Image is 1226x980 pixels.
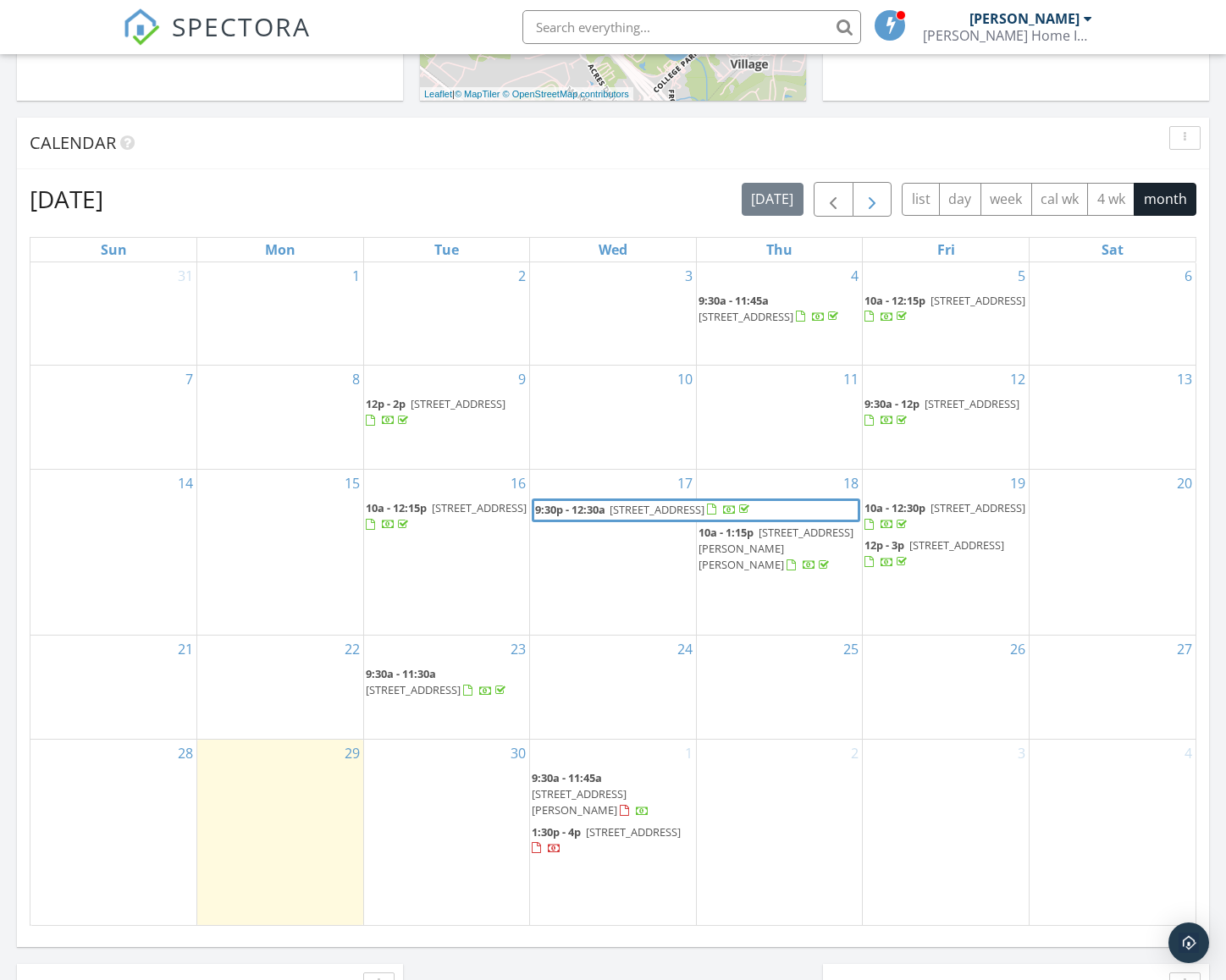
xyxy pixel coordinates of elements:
a: Go to September 19, 2025 [1007,470,1029,497]
a: Go to September 6, 2025 [1181,262,1196,289]
td: Go to September 7, 2025 [30,366,197,470]
td: Go to September 4, 2025 [696,262,863,366]
td: Go to September 9, 2025 [363,366,530,470]
a: Go to September 9, 2025 [515,366,529,393]
a: 9:30a - 11:45a [STREET_ADDRESS][PERSON_NAME] [532,770,649,818]
button: week [980,183,1032,216]
a: SPECTORA [123,23,311,58]
td: Go to October 1, 2025 [530,740,697,925]
td: Go to September 29, 2025 [197,740,364,925]
td: Go to September 12, 2025 [863,366,1030,470]
button: list [902,183,940,216]
a: Go to September 8, 2025 [349,366,363,393]
a: Monday [262,238,299,262]
a: Leaflet [424,89,452,99]
a: 9:30a - 11:45a [STREET_ADDRESS] [699,291,861,328]
td: Go to September 30, 2025 [363,740,530,925]
a: 10a - 12:15p [STREET_ADDRESS] [366,498,528,535]
button: 4 wk [1087,183,1135,216]
a: 9:30a - 11:30a [STREET_ADDRESS] [366,664,528,701]
td: Go to October 2, 2025 [696,740,863,925]
a: Go to September 3, 2025 [682,262,696,289]
a: Go to September 27, 2025 [1174,636,1196,663]
td: Go to September 6, 2025 [1029,262,1196,366]
div: | [420,87,633,102]
span: [STREET_ADDRESS] [411,396,505,411]
span: [STREET_ADDRESS] [699,309,793,324]
span: [STREET_ADDRESS] [610,502,704,517]
a: 12p - 3p [STREET_ADDRESS] [864,537,1004,569]
button: cal wk [1031,183,1089,216]
a: Go to September 21, 2025 [174,636,196,663]
a: © OpenStreetMap contributors [503,89,629,99]
a: Go to September 30, 2025 [507,740,529,767]
td: Go to September 26, 2025 [863,636,1030,740]
a: Go to October 4, 2025 [1181,740,1196,767]
a: 12p - 2p [STREET_ADDRESS] [366,396,505,427]
button: day [939,183,981,216]
span: [STREET_ADDRESS] [931,500,1025,515]
a: 9:30p - 12:30a [STREET_ADDRESS] [532,498,860,522]
span: 12p - 2p [366,396,406,411]
td: Go to September 20, 2025 [1029,469,1196,635]
a: © MapTiler [455,89,500,99]
div: Greene Home Inspections LLC [923,27,1092,44]
a: 9:30a - 12p [STREET_ADDRESS] [864,394,1027,431]
span: [STREET_ADDRESS][PERSON_NAME][PERSON_NAME] [699,525,853,572]
td: Go to September 5, 2025 [863,262,1030,366]
a: Go to September 28, 2025 [174,740,196,767]
a: Go to September 4, 2025 [848,262,862,289]
a: Wednesday [595,238,631,262]
span: 10a - 12:15p [366,500,427,515]
td: Go to September 22, 2025 [197,636,364,740]
td: Go to October 3, 2025 [863,740,1030,925]
td: Go to September 2, 2025 [363,262,530,366]
button: [DATE] [742,183,804,216]
span: 9:30a - 11:30a [366,666,436,681]
span: Calendar [30,131,116,154]
a: 10a - 12:30p [STREET_ADDRESS] [864,500,1025,531]
span: [STREET_ADDRESS] [432,500,527,515]
span: 9:30p - 12:30a [534,501,606,520]
a: Go to October 2, 2025 [848,740,862,767]
td: Go to August 31, 2025 [30,262,197,366]
a: Go to September 2, 2025 [515,262,529,289]
td: Go to September 14, 2025 [30,469,197,635]
button: Next month [853,182,892,217]
a: Go to September 24, 2025 [674,636,696,663]
a: 1:30p - 4p [STREET_ADDRESS] [532,823,694,859]
a: 9:30a - 11:45a [STREET_ADDRESS] [699,293,842,324]
td: Go to September 21, 2025 [30,636,197,740]
button: month [1134,183,1196,216]
a: 9:30a - 11:45a [STREET_ADDRESS][PERSON_NAME] [532,768,694,822]
a: Go to September 13, 2025 [1174,366,1196,393]
a: Go to September 11, 2025 [840,366,862,393]
a: 9:30p - 12:30a [STREET_ADDRESS] [534,501,858,520]
a: Go to September 5, 2025 [1014,262,1029,289]
span: 12p - 3p [864,537,904,553]
a: Go to September 16, 2025 [507,470,529,497]
span: 9:30a - 11:45a [532,770,602,785]
a: Friday [934,238,958,262]
a: Go to September 18, 2025 [840,470,862,497]
a: 12p - 2p [STREET_ADDRESS] [366,394,528,431]
td: Go to September 16, 2025 [363,469,530,635]
td: Go to September 8, 2025 [197,366,364,470]
a: 1:30p - 4p [STREET_ADDRESS] [532,824,681,856]
a: 12p - 3p [STREET_ADDRESS] [864,536,1027,572]
td: Go to October 4, 2025 [1029,740,1196,925]
a: Go to September 10, 2025 [674,366,696,393]
a: 9:30a - 11:30a [STREET_ADDRESS] [366,666,509,697]
a: Saturday [1098,238,1127,262]
td: Go to September 17, 2025 [530,469,697,635]
input: Search everything... [522,10,861,44]
td: Go to September 19, 2025 [863,469,1030,635]
a: 10a - 1:15p [STREET_ADDRESS][PERSON_NAME][PERSON_NAME] [699,523,861,576]
a: Go to September 29, 2025 [341,740,363,767]
a: Go to September 15, 2025 [341,470,363,497]
a: 10a - 12:15p [STREET_ADDRESS] [864,293,1025,324]
a: Go to September 17, 2025 [674,470,696,497]
td: Go to September 11, 2025 [696,366,863,470]
td: Go to September 15, 2025 [197,469,364,635]
a: Go to September 23, 2025 [507,636,529,663]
